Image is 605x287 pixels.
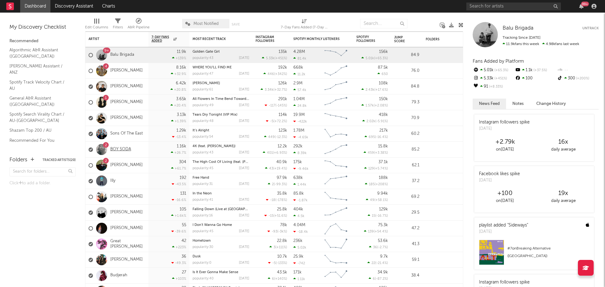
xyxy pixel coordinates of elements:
[280,223,287,227] div: 78k
[366,198,388,202] div: ( )
[193,167,213,170] div: popularity: 45
[279,129,287,133] div: 123k
[394,83,419,90] div: 84.8
[110,178,115,184] a: Illy
[368,167,374,170] span: 129
[239,104,249,107] div: [DATE]
[268,72,274,76] span: 446
[322,189,350,205] svg: Chart title
[110,100,143,105] a: [PERSON_NAME]
[379,81,388,85] div: 108k
[293,151,307,155] div: 8.39k
[368,214,388,218] div: ( )
[278,97,287,101] div: 291k
[366,120,375,123] span: 2.02k
[375,198,387,202] span: +58.1 %
[293,207,303,211] div: 404k
[193,113,237,117] a: Tears Dry Tonight (VIP Mix)
[364,151,388,155] div: ( )
[533,69,547,72] span: +37.5 %
[268,229,287,233] div: ( )
[579,4,584,9] button: 99+
[278,144,287,148] div: 12.2k
[379,113,388,117] div: 418k
[293,66,303,70] div: 668k
[269,104,275,107] span: -117
[534,138,592,146] div: 16 x
[293,167,308,171] div: -9.46k
[503,36,540,40] span: Tracking Since: [DATE]
[239,135,249,139] div: [DATE]
[375,151,387,155] span: +3.38 %
[507,245,589,260] div: # 7 on Breaking Alternative ([GEOGRAPHIC_DATA])
[110,131,143,136] a: Sons Of The East
[394,162,419,169] div: 62.1
[110,226,143,231] a: [PERSON_NAME]
[479,222,528,229] div: playlist added
[356,35,378,43] div: Spotify Followers
[365,135,388,139] div: ( )
[473,66,515,74] div: 5.01k
[9,24,76,31] div: My Discovery Checklist
[110,52,134,58] a: Balu Brigada
[171,72,186,76] div: +32.9 %
[362,119,388,123] div: ( )
[193,50,220,54] a: Golden Gate Girl
[293,135,308,139] div: -4.65k
[193,56,213,60] div: popularity: 43
[534,190,592,197] div: 19 x
[265,166,287,170] div: ( )
[360,19,407,28] input: Search...
[366,104,374,107] span: 1.57k
[193,82,249,85] div: Julia
[378,66,388,70] div: 87.5k
[110,84,143,89] a: [PERSON_NAME]
[364,229,388,233] div: ( )
[9,167,76,176] input: Search for folders...
[239,119,249,123] div: [DATE]
[193,192,212,195] a: In the Neon
[375,167,387,170] span: +5.74 %
[293,72,305,76] div: 11.2k
[278,81,287,85] div: 126k
[476,197,534,205] div: on [DATE]
[293,176,303,180] div: 638k
[322,142,350,158] svg: Chart title
[293,129,304,133] div: 1.78M
[9,37,76,45] div: Recommended
[281,24,328,31] div: 7-Day Fans Added (7-Day Fans Added)
[275,72,286,76] span: +342 %
[293,113,305,117] div: 19.9M
[9,47,69,60] a: Algorithmic A&R Assistant ([GEOGRAPHIC_DATA])
[293,182,306,187] div: 1.44k
[239,88,249,91] div: [DATE]
[293,50,305,54] div: 4.28M
[172,198,186,202] div: -16.6 %
[170,88,186,92] div: +20.8 %
[9,95,69,108] a: General A&R Assistant ([GEOGRAPHIC_DATA])
[239,167,249,170] div: [DATE]
[378,160,388,164] div: 37.1k
[266,57,274,60] span: 5.33k
[575,77,589,80] span: +200 %
[488,85,503,89] span: +8.33 %
[361,56,388,60] div: ( )
[293,88,306,92] div: 57.4k
[239,151,249,154] div: [DATE]
[193,214,213,217] div: popularity: 16
[110,273,127,278] a: Budjerah
[176,129,186,133] div: 1.29k
[473,59,524,64] span: Fans Added by Platform
[394,36,410,43] div: Jump Score
[376,214,387,218] span: -16.7 %
[239,72,249,76] div: [DATE]
[270,198,275,202] span: -18
[534,197,592,205] div: daily average
[170,103,186,107] div: +20.4 %
[376,120,387,123] span: -5.91 %
[152,35,172,43] span: 7-Day Fans Added
[293,81,302,85] div: 2.9M
[473,83,515,91] div: 91
[557,74,599,83] div: 300
[274,151,286,155] span: +6.93 %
